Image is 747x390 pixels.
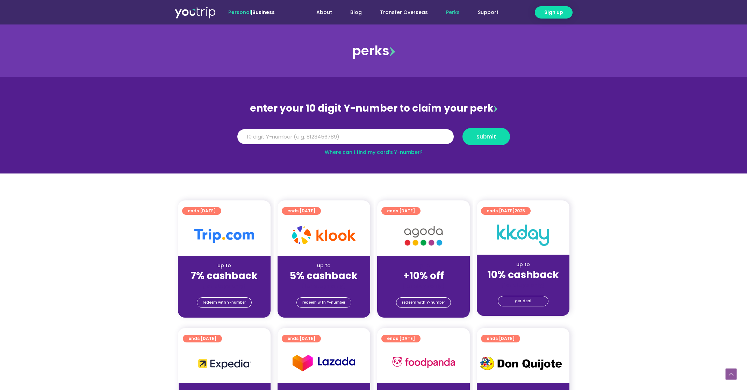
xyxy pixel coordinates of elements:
span: | [228,9,275,16]
a: Transfer Overseas [371,6,437,19]
span: ends [DATE] [387,207,415,215]
div: up to [184,262,265,269]
a: Business [252,9,275,16]
span: ends [DATE] [387,335,415,342]
a: ends [DATE] [381,335,421,342]
nav: Menu [294,6,508,19]
span: redeem with Y-number [302,298,345,307]
div: (for stays only) [482,281,564,289]
div: (for stays only) [283,282,365,290]
div: (for stays only) [184,282,265,290]
div: (for stays only) [383,282,464,290]
a: redeem with Y-number [197,297,252,308]
strong: +10% off [403,269,444,283]
span: ends [DATE] [487,207,525,215]
a: ends [DATE] [381,207,421,215]
span: ends [DATE] [188,335,216,342]
input: 10 digit Y-number (e.g. 8123456789) [237,129,454,144]
span: up to [417,262,430,269]
span: Sign up [544,9,563,16]
a: ends [DATE] [481,335,520,342]
a: redeem with Y-number [396,297,451,308]
a: get deal [498,296,548,306]
span: get deal [515,296,531,306]
a: About [307,6,341,19]
span: ends [DATE] [287,207,315,215]
strong: 5% cashback [290,269,358,283]
span: 2025 [515,208,525,214]
div: up to [283,262,365,269]
a: ends [DATE] [282,335,321,342]
strong: 7% cashback [191,269,258,283]
a: Sign up [535,6,573,19]
span: Personal [228,9,251,16]
span: submit [476,134,496,139]
a: ends [DATE] [282,207,321,215]
a: ends [DATE] [182,207,221,215]
span: ends [DATE] [188,207,216,215]
div: enter your 10 digit Y-number to claim your perk [234,99,513,118]
a: Perks [437,6,469,19]
span: redeem with Y-number [402,298,445,307]
a: ends [DATE] [183,335,222,342]
a: redeem with Y-number [296,297,351,308]
a: Where can I find my card’s Y-number? [325,149,423,156]
a: Blog [341,6,371,19]
a: ends [DATE]2025 [481,207,531,215]
strong: 10% cashback [487,268,559,282]
a: Support [469,6,508,19]
span: redeem with Y-number [203,298,246,307]
div: up to [482,261,564,268]
form: Y Number [237,128,510,150]
span: ends [DATE] [287,335,315,342]
span: ends [DATE] [487,335,515,342]
button: submit [462,128,510,145]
